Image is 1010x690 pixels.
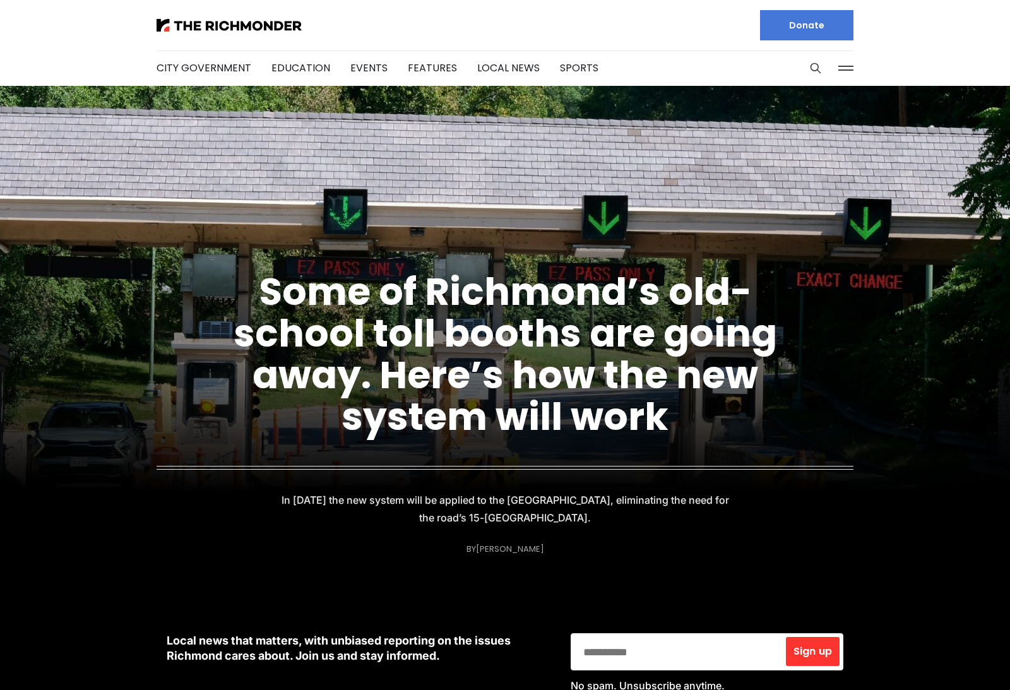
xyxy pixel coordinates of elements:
[560,61,598,75] a: Sports
[157,19,302,32] img: The Richmonder
[793,646,832,657] span: Sign up
[234,265,777,443] a: Some of Richmond’s old-school toll booths are going away. Here’s how the new system will work
[280,491,730,526] p: In [DATE] the new system will be applied to the [GEOGRAPHIC_DATA], eliminating the need for the r...
[271,61,330,75] a: Education
[903,628,1010,690] iframe: portal-trigger
[408,61,457,75] a: Features
[167,633,550,663] p: Local news that matters, with unbiased reporting on the issues Richmond cares about. Join us and ...
[477,61,540,75] a: Local News
[806,59,825,78] button: Search this site
[157,61,251,75] a: City Government
[760,10,853,40] a: Donate
[476,543,544,555] a: [PERSON_NAME]
[786,637,840,666] button: Sign up
[466,544,544,554] div: By
[350,61,388,75] a: Events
